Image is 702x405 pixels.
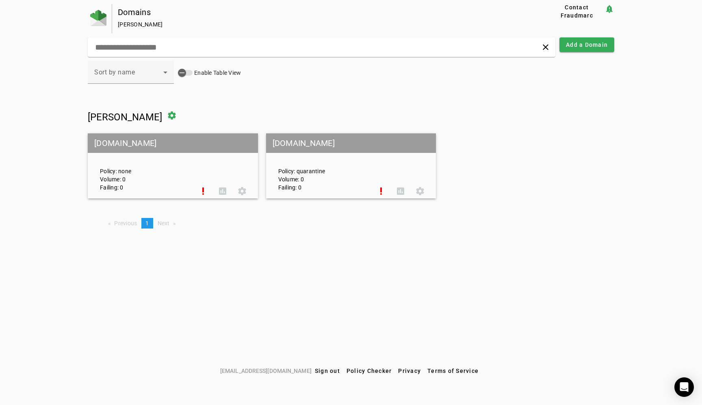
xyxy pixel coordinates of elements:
button: Terms of Service [424,364,482,378]
span: 1 [145,220,149,226]
span: Contact Fraudmarc [552,3,601,20]
button: Set Up [193,181,213,201]
button: DMARC Report [391,181,410,201]
button: Set Up [371,181,391,201]
button: Privacy [395,364,424,378]
mat-grid-tile-header: [DOMAIN_NAME] [88,133,258,153]
mat-grid-tile-header: [DOMAIN_NAME] [266,133,436,153]
button: Add a Domain [559,37,614,52]
span: Sign out [315,368,340,374]
mat-icon: notification_important [604,4,614,14]
button: Policy Checker [343,364,395,378]
span: Next [158,220,170,226]
span: [EMAIL_ADDRESS][DOMAIN_NAME] [220,366,312,375]
span: Privacy [398,368,421,374]
div: [PERSON_NAME] [118,20,523,28]
label: Enable Table View [193,69,241,77]
span: Sort by name [94,68,135,76]
button: Settings [232,181,252,201]
div: Policy: none Volume: 0 Failing: 0 [94,141,193,192]
button: Sign out [312,364,343,378]
div: Open Intercom Messenger [674,377,694,397]
span: Terms of Service [427,368,479,374]
button: Settings [410,181,430,201]
button: Contact Fraudmarc [549,4,604,19]
div: Policy: quarantine Volume: 0 Failing: 0 [272,141,372,192]
div: Domains [118,8,523,16]
span: Policy Checker [347,368,392,374]
span: Previous [114,220,137,226]
span: [PERSON_NAME] [88,111,162,123]
button: DMARC Report [213,181,232,201]
nav: Pagination [88,218,614,229]
app-page-header: Domains [88,4,614,33]
img: Fraudmarc Logo [90,10,106,26]
span: Add a Domain [566,41,608,49]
